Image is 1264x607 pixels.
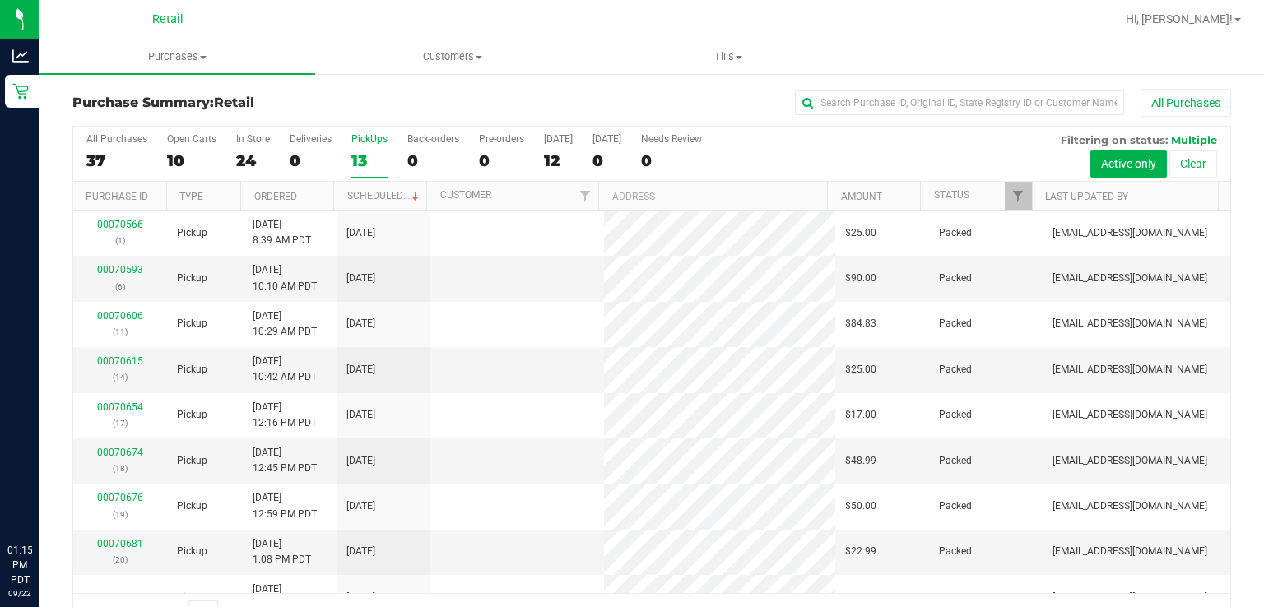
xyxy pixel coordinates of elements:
a: 00070654 [97,401,143,413]
span: Packed [939,407,972,423]
span: Packed [939,544,972,559]
span: [EMAIL_ADDRESS][DOMAIN_NAME] [1053,316,1207,331]
a: Last Updated By [1045,191,1128,202]
div: Pre-orders [479,133,524,145]
p: (1) [83,233,157,248]
span: $25.00 [845,362,876,378]
a: 00070587 [97,591,143,603]
span: $22.99 [845,544,876,559]
div: 37 [86,151,147,170]
span: [EMAIL_ADDRESS][DOMAIN_NAME] [1053,362,1207,378]
iframe: Resource center unread badge [49,473,68,493]
span: Retail [214,95,254,110]
inline-svg: Retail [12,83,29,100]
span: Pickup [177,544,207,559]
span: Pickup [177,225,207,241]
span: [DATE] 10:29 AM PDT [253,308,317,340]
span: $84.83 [845,316,876,331]
span: $50.00 [845,498,876,514]
span: $90.00 [845,271,876,286]
div: 0 [592,151,621,170]
p: (19) [83,507,157,522]
span: Pickup [177,590,207,605]
span: Filtering on status: [1061,133,1168,146]
div: In Store [236,133,270,145]
button: Clear [1169,150,1217,178]
span: [DATE] [346,271,375,286]
span: Packed [939,271,972,286]
span: Pickup [177,453,207,469]
span: [DATE] [346,316,375,331]
span: [EMAIL_ADDRESS][DOMAIN_NAME] [1053,271,1207,286]
span: Pickup [177,407,207,423]
a: 00070593 [97,264,143,276]
span: [DATE] 8:39 AM PDT [253,217,311,248]
a: Tills [591,39,867,74]
span: Customers [316,49,590,64]
a: 00070615 [97,355,143,367]
div: PickUps [351,133,388,145]
div: [DATE] [592,133,621,145]
a: 00070674 [97,447,143,458]
span: [DATE] [346,498,375,514]
input: Search Purchase ID, Original ID, State Registry ID or Customer Name... [795,90,1124,115]
div: 12 [544,151,573,170]
a: 00070566 [97,219,143,230]
a: 00070606 [97,310,143,322]
span: Packed [939,316,972,331]
span: Packed [939,362,972,378]
span: Packed [939,225,972,241]
span: [EMAIL_ADDRESS][DOMAIN_NAME] [1053,498,1207,514]
span: [DATE] [346,225,375,241]
p: (11) [83,324,157,340]
a: Status [934,189,969,201]
div: [DATE] [544,133,573,145]
span: Hi, [PERSON_NAME]! [1126,12,1233,25]
span: Packed [939,590,972,605]
span: Retail [152,12,184,26]
a: Scheduled [347,190,422,202]
button: Active only [1090,150,1167,178]
p: (14) [83,369,157,385]
span: [DATE] 12:45 PM PDT [253,445,317,476]
a: Customers [315,39,591,74]
span: [DATE] 12:16 PM PDT [253,400,317,431]
p: (17) [83,415,157,431]
span: [EMAIL_ADDRESS][DOMAIN_NAME] [1053,407,1207,423]
p: 09/22 [7,587,32,600]
a: 00070676 [97,492,143,503]
a: Amount [841,191,882,202]
span: [DATE] [346,544,375,559]
span: Packed [939,453,972,469]
span: Multiple [1171,133,1217,146]
span: [EMAIL_ADDRESS][DOMAIN_NAME] [1053,453,1207,469]
p: (20) [83,552,157,568]
a: Ordered [254,191,297,202]
a: Customer [440,189,491,201]
span: [DATE] [346,362,375,378]
a: Filter [571,182,598,210]
div: Needs Review [641,133,702,145]
div: 13 [351,151,388,170]
div: Back-orders [407,133,459,145]
span: Pickup [177,271,207,286]
span: [EMAIL_ADDRESS][DOMAIN_NAME] [1053,225,1207,241]
div: 24 [236,151,270,170]
button: All Purchases [1141,89,1231,117]
span: $48.99 [845,453,876,469]
p: (6) [83,279,157,294]
span: [DATE] [346,453,375,469]
span: Purchases [39,49,315,64]
span: [EMAIL_ADDRESS][DOMAIN_NAME] [1053,590,1207,605]
span: $86.80 [845,590,876,605]
span: [DATE] 1:08 PM PDT [253,536,311,568]
p: 01:15 PM PDT [7,543,32,587]
span: Pickup [177,316,207,331]
a: Purchase ID [86,191,148,202]
div: 0 [479,151,524,170]
span: [EMAIL_ADDRESS][DOMAIN_NAME] [1053,544,1207,559]
span: [DATE] 10:10 AM PDT [253,262,317,294]
span: [DATE] [346,590,375,605]
span: [DATE] [346,407,375,423]
span: Tills [592,49,866,64]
